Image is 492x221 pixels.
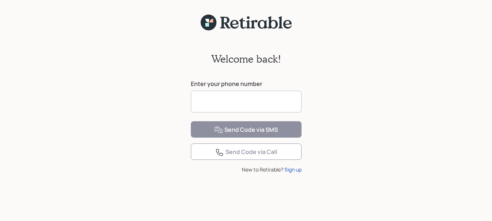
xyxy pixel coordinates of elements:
div: New to Retirable? [191,166,302,173]
div: Send Code via Call [215,148,277,157]
button: Send Code via Call [191,143,302,160]
div: Send Code via SMS [214,126,278,134]
h2: Welcome back! [211,53,281,65]
label: Enter your phone number [191,80,302,88]
button: Send Code via SMS [191,121,302,138]
div: Sign up [284,166,302,173]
